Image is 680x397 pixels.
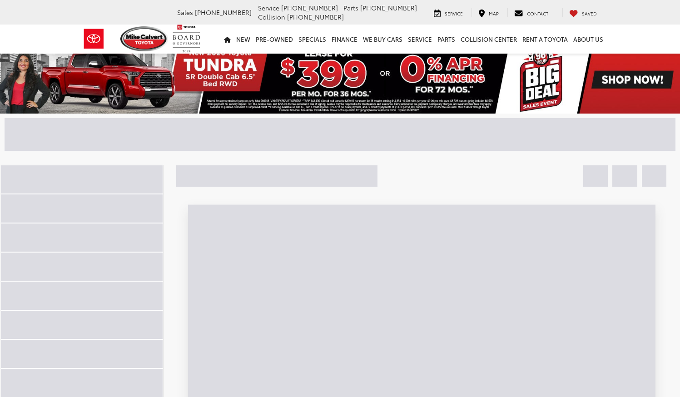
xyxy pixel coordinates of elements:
[472,8,506,17] a: Map
[458,25,520,54] a: Collision Center
[360,25,405,54] a: WE BUY CARS
[177,8,193,17] span: Sales
[258,12,285,21] span: Collision
[360,3,417,12] span: [PHONE_NUMBER]
[520,25,571,54] a: Rent a Toyota
[221,25,233,54] a: Home
[233,25,253,54] a: New
[281,3,338,12] span: [PHONE_NUMBER]
[77,24,111,54] img: Toyota
[489,10,499,17] span: Map
[120,26,169,51] img: Mike Calvert Toyota
[405,25,435,54] a: Service
[435,25,458,54] a: Parts
[527,10,548,17] span: Contact
[582,10,597,17] span: Saved
[258,3,279,12] span: Service
[296,25,329,54] a: Specials
[571,25,606,54] a: About Us
[287,12,344,21] span: [PHONE_NUMBER]
[329,25,360,54] a: Finance
[507,8,555,17] a: Contact
[195,8,252,17] span: [PHONE_NUMBER]
[427,8,470,17] a: Service
[562,8,604,17] a: My Saved Vehicles
[343,3,358,12] span: Parts
[253,25,296,54] a: Pre-Owned
[445,10,463,17] span: Service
